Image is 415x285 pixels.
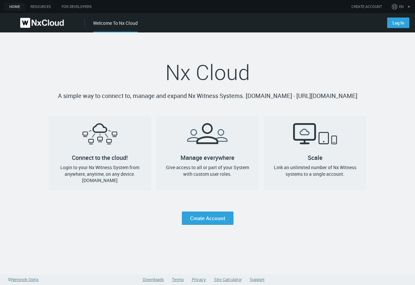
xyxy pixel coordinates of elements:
p: A simple way to connect to, manage and expand Nx Witness Systems. [DOMAIN_NAME] - [URL][DOMAIN_NAME] [49,91,366,101]
button: EN [390,1,413,12]
img: Nx Cloud logo [20,18,64,28]
span: EN [399,4,404,10]
a: home [4,3,25,11]
h4: Login to your Nx Witness System from anywhere, anytime, on any device. [DOMAIN_NAME] [54,164,146,184]
a: Manage everywhereGive access to all or part of your System with custom user roles. [156,117,259,190]
a: Support [250,276,265,282]
a: Connect to the cloud!Login to your Nx Witness System from anywhere, anytime, on any device. [DOMA... [49,117,151,190]
a: Resources [25,3,56,11]
a: ScaleLink an unlimited number of Nx Witness systems to a single account. [264,117,366,190]
span: Nx Cloud [165,58,250,86]
span: Network Optix [11,276,39,282]
a: Site Calculator [214,276,242,282]
a: Terms [172,276,184,282]
a: Downloads [143,276,164,282]
a: ©Network Optix [8,276,39,283]
h2: Connect to the cloud! [49,117,151,158]
h2: Scale [264,117,366,158]
a: CREATE ACCOUNT [351,4,382,10]
a: Log In [387,18,409,28]
h4: Link an unlimited number of Nx Witness systems to a single account. [269,164,361,177]
h2: Manage everywhere [156,117,259,158]
div: Welcome To Nx Cloud [93,20,138,32]
a: Privacy [192,276,206,282]
a: For Developers [56,3,97,11]
a: Create Account [182,212,233,225]
h4: Give access to all or part of your System with custom user roles. [162,164,253,177]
